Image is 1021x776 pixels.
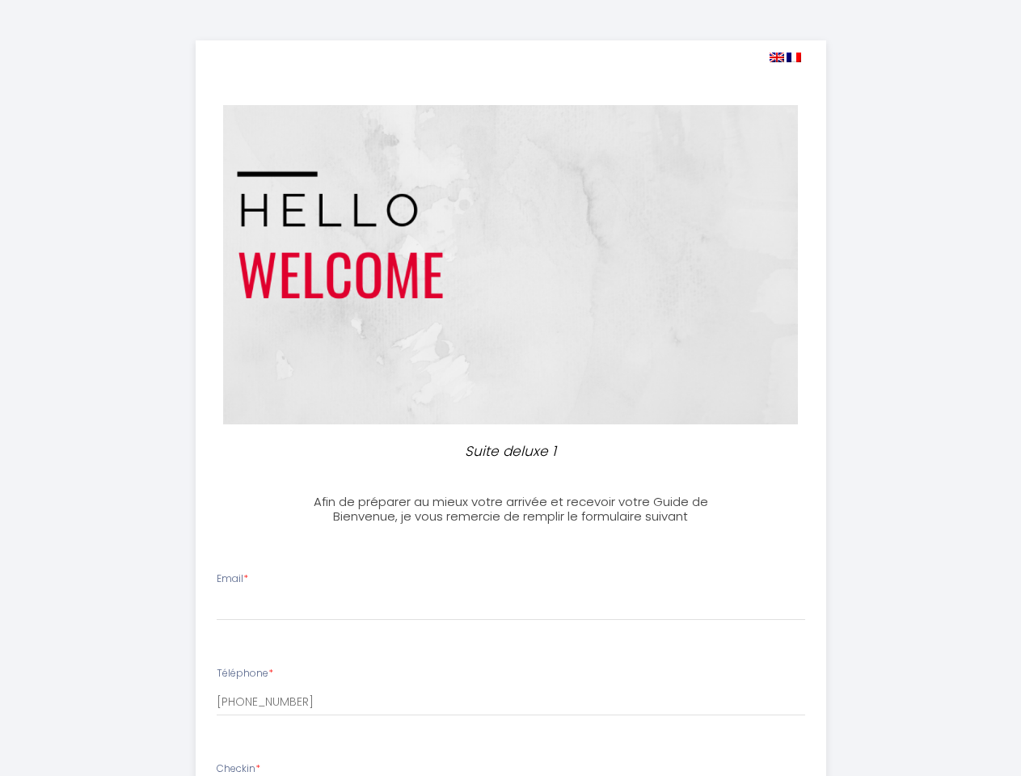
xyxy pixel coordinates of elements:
img: en.png [770,53,784,62]
label: Téléphone [217,666,273,681]
p: Suite deluxe 1 [311,441,709,462]
label: Email [217,571,248,587]
img: fr.png [787,53,801,62]
h3: Afin de préparer au mieux votre arrivée et recevoir votre Guide de Bienvenue, je vous remercie de... [305,495,717,524]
